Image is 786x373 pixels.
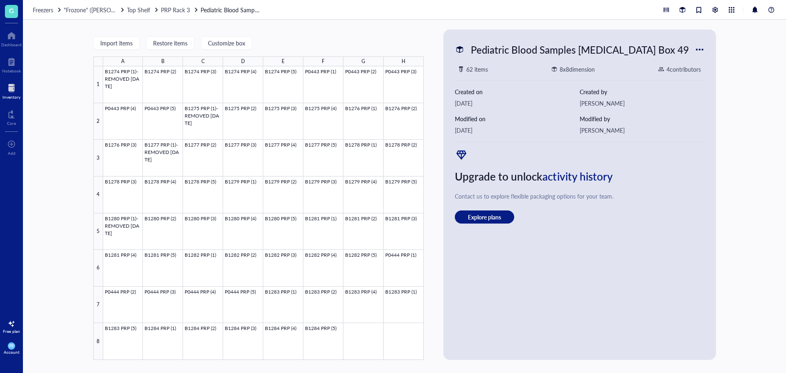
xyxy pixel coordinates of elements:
[542,169,613,184] span: activity history
[201,36,252,50] button: Customize box
[153,40,187,46] span: Restore items
[455,126,580,135] div: [DATE]
[4,350,20,355] div: Account
[580,126,705,135] div: [PERSON_NAME]
[7,121,16,126] div: Core
[93,250,103,287] div: 6
[93,36,140,50] button: Import items
[455,192,705,201] div: Contact us to explore flexible packaging options for your team.
[64,5,125,14] a: "Frozone" ([PERSON_NAME]/[PERSON_NAME])
[580,99,705,108] div: [PERSON_NAME]
[201,5,262,14] a: Pediatric Blood Samples [MEDICAL_DATA] Box 49
[455,210,705,224] a: Explore plans
[468,213,501,221] span: Explore plans
[322,56,325,67] div: F
[93,140,103,176] div: 3
[560,65,595,74] div: 8 x 8 dimension
[93,287,103,323] div: 7
[93,323,103,360] div: 8
[455,210,514,224] button: Explore plans
[666,65,701,74] div: 4 contributor s
[93,176,103,213] div: 4
[455,114,580,123] div: Modified on
[127,6,150,14] span: Top Shelf
[9,344,14,348] span: PR
[33,6,53,14] span: Freezers
[161,56,165,67] div: B
[8,151,16,156] div: Add
[121,56,124,67] div: A
[282,56,285,67] div: E
[33,5,62,14] a: Freezers
[208,40,245,46] span: Customize box
[100,40,133,46] span: Import items
[466,65,488,74] div: 62 items
[127,5,199,14] a: Top ShelfPRP Rack 3
[93,66,103,103] div: 1
[1,42,22,47] div: Dashboard
[9,5,14,16] span: G
[580,87,705,96] div: Created by
[64,6,185,14] span: "Frozone" ([PERSON_NAME]/[PERSON_NAME])
[402,56,405,67] div: H
[1,29,22,47] a: Dashboard
[93,213,103,250] div: 5
[2,55,21,73] a: Notebook
[201,56,205,67] div: C
[467,41,693,58] div: Pediatric Blood Samples [MEDICAL_DATA] Box 49
[361,56,365,67] div: G
[93,103,103,140] div: 2
[2,68,21,73] div: Notebook
[241,56,245,67] div: D
[455,87,580,96] div: Created on
[161,6,190,14] span: PRP Rack 3
[7,108,16,126] a: Core
[580,114,705,123] div: Modified by
[2,81,20,99] a: Inventory
[146,36,194,50] button: Restore items
[455,99,580,108] div: [DATE]
[2,95,20,99] div: Inventory
[3,329,20,334] div: Free plan
[455,168,705,185] div: Upgrade to unlock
